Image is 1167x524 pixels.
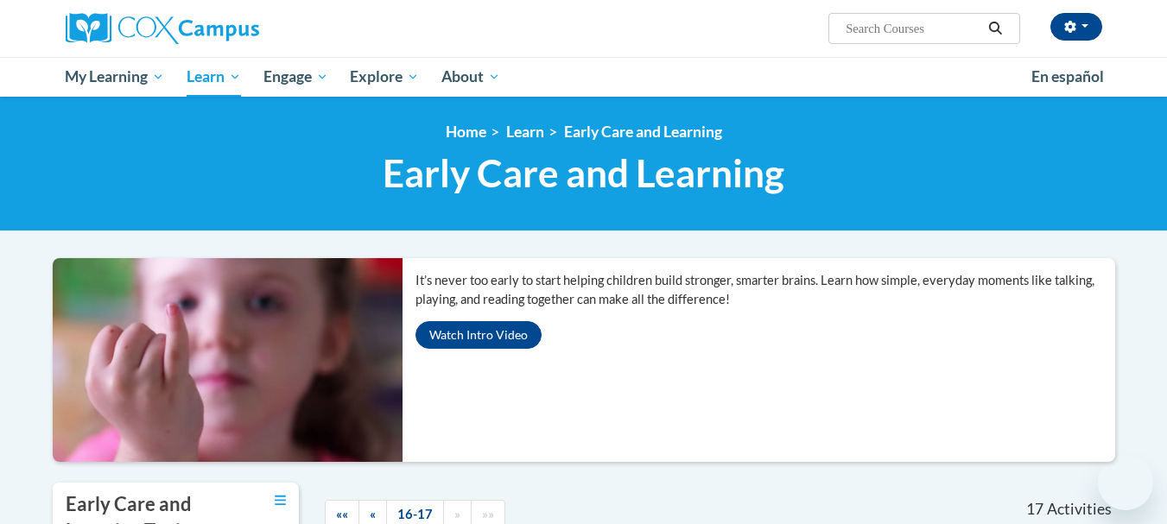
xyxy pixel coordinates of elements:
[175,57,252,97] a: Learn
[187,66,241,87] span: Learn
[40,57,1128,97] div: Main menu
[339,57,430,97] a: Explore
[350,66,419,87] span: Explore
[1026,500,1043,519] span: 17
[454,507,460,521] span: »
[441,66,500,87] span: About
[506,123,544,141] a: Learn
[1020,59,1115,95] a: En español
[1031,67,1104,85] span: En español
[252,57,339,97] a: Engage
[275,491,286,510] a: Toggle collapse
[1047,500,1112,519] span: Activities
[1098,455,1153,510] iframe: Button to launch messaging window
[66,13,394,44] a: Cox Campus
[430,57,511,97] a: About
[54,57,176,97] a: My Learning
[415,271,1115,309] p: It’s never too early to start helping children build stronger, smarter brains. Learn how simple, ...
[336,507,348,521] span: ««
[446,123,486,141] a: Home
[65,66,164,87] span: My Learning
[263,66,328,87] span: Engage
[66,13,259,44] img: Cox Campus
[844,18,982,39] input: Search Courses
[415,321,542,349] button: Watch Intro Video
[482,507,494,521] span: »»
[383,150,784,196] span: Early Care and Learning
[982,18,1008,39] button: Search
[370,507,376,521] span: «
[1050,13,1102,41] button: Account Settings
[564,123,722,141] a: Early Care and Learning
